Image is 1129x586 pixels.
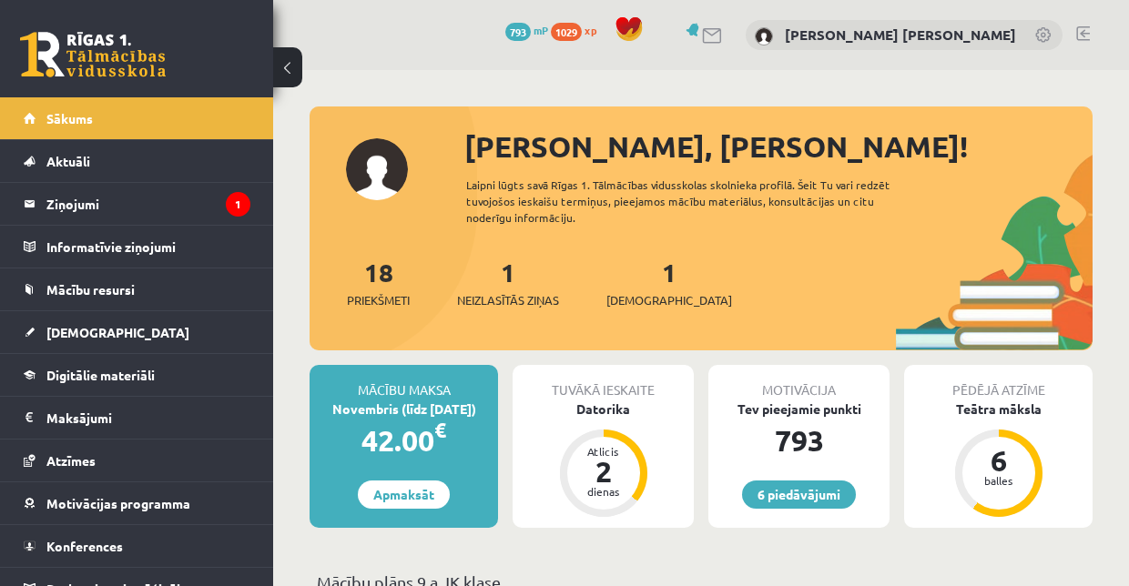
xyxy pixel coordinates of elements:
[46,281,135,298] span: Mācību resursi
[708,399,890,419] div: Tev pieejamie punkti
[585,23,596,37] span: xp
[434,417,446,443] span: €
[576,457,631,486] div: 2
[457,256,559,309] a: 1Neizlasītās ziņas
[46,226,250,268] legend: Informatīvie ziņojumi
[24,183,250,225] a: Ziņojumi1
[971,475,1026,486] div: balles
[785,25,1016,44] a: [PERSON_NAME] [PERSON_NAME]
[513,365,694,399] div: Tuvākā ieskaite
[708,419,890,462] div: 793
[576,486,631,497] div: dienas
[46,153,90,169] span: Aktuāli
[46,110,93,126] span: Sākums
[551,23,582,41] span: 1029
[310,419,498,462] div: 42.00
[755,27,773,45] img: Arnis Jānis Klucis
[904,399,1093,419] div: Teātra māksla
[24,140,250,182] a: Aktuāli
[46,183,250,225] legend: Ziņojumi
[46,495,190,511] span: Motivācijas programma
[24,439,250,481] a: Atzīmes
[310,365,498,399] div: Mācību maksa
[513,399,694,520] a: Datorika Atlicis 2 dienas
[24,226,250,268] a: Informatīvie ziņojumi
[46,397,250,439] legend: Maksājumi
[24,482,250,524] a: Motivācijas programma
[310,399,498,419] div: Novembris (līdz [DATE])
[576,446,631,457] div: Atlicis
[20,32,166,77] a: Rīgas 1. Tālmācības vidusskola
[606,256,732,309] a: 1[DEMOGRAPHIC_DATA]
[24,311,250,353] a: [DEMOGRAPHIC_DATA]
[24,525,250,567] a: Konferences
[904,365,1093,399] div: Pēdējā atzīme
[742,480,856,509] a: 6 piedāvājumi
[606,291,732,309] span: [DEMOGRAPHIC_DATA]
[24,397,250,439] a: Maksājumi
[24,354,250,396] a: Digitālie materiāli
[505,23,531,41] span: 793
[464,125,1093,168] div: [PERSON_NAME], [PERSON_NAME]!
[971,446,1026,475] div: 6
[46,367,155,383] span: Digitālie materiāli
[505,23,548,37] a: 793 mP
[347,256,410,309] a: 18Priekšmeti
[551,23,605,37] a: 1029 xp
[46,324,189,340] span: [DEMOGRAPHIC_DATA]
[358,480,450,509] a: Apmaksāt
[226,192,250,217] i: 1
[904,399,1093,520] a: Teātra māksla 6 balles
[46,452,96,469] span: Atzīmes
[347,291,410,309] span: Priekšmeti
[513,399,694,419] div: Datorika
[534,23,548,37] span: mP
[46,538,123,554] span: Konferences
[708,365,890,399] div: Motivācija
[24,268,250,310] a: Mācību resursi
[24,97,250,139] a: Sākums
[457,291,559,309] span: Neizlasītās ziņas
[466,177,936,226] div: Laipni lūgts savā Rīgas 1. Tālmācības vidusskolas skolnieka profilā. Šeit Tu vari redzēt tuvojošo...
